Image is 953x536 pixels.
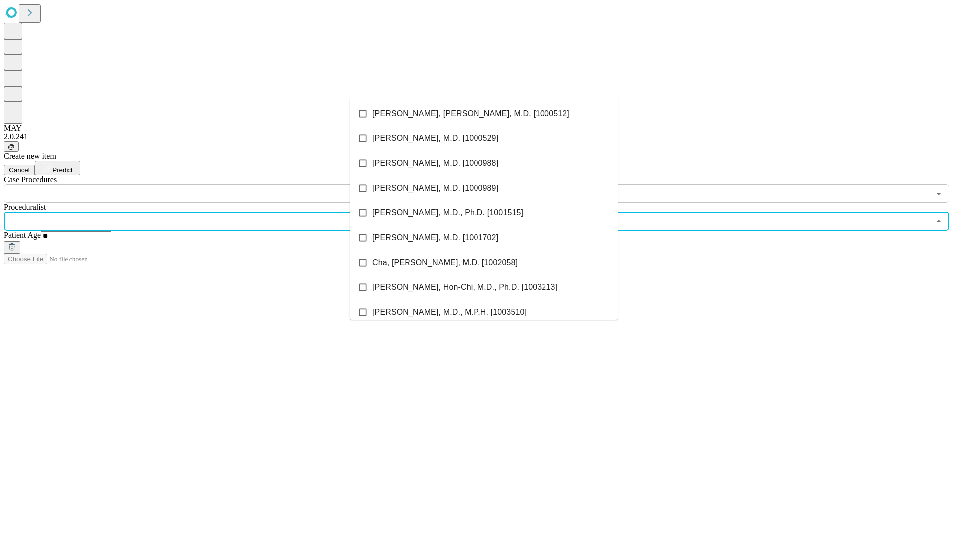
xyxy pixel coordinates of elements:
[4,133,949,141] div: 2.0.241
[372,182,498,194] span: [PERSON_NAME], M.D. [1000989]
[932,214,946,228] button: Close
[372,157,498,169] span: [PERSON_NAME], M.D. [1000988]
[4,152,56,160] span: Create new item
[372,281,557,293] span: [PERSON_NAME], Hon-Chi, M.D., Ph.D. [1003213]
[932,187,946,201] button: Open
[372,306,527,318] span: [PERSON_NAME], M.D., M.P.H. [1003510]
[8,143,15,150] span: @
[4,203,46,211] span: Proceduralist
[372,232,498,244] span: [PERSON_NAME], M.D. [1001702]
[35,161,80,175] button: Predict
[4,141,19,152] button: @
[4,231,41,239] span: Patient Age
[372,133,498,144] span: [PERSON_NAME], M.D. [1000529]
[52,166,72,174] span: Predict
[4,175,57,184] span: Scheduled Procedure
[4,165,35,175] button: Cancel
[372,207,523,219] span: [PERSON_NAME], M.D., Ph.D. [1001515]
[9,166,30,174] span: Cancel
[4,124,949,133] div: MAY
[372,108,569,120] span: [PERSON_NAME], [PERSON_NAME], M.D. [1000512]
[372,257,518,268] span: Cha, [PERSON_NAME], M.D. [1002058]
